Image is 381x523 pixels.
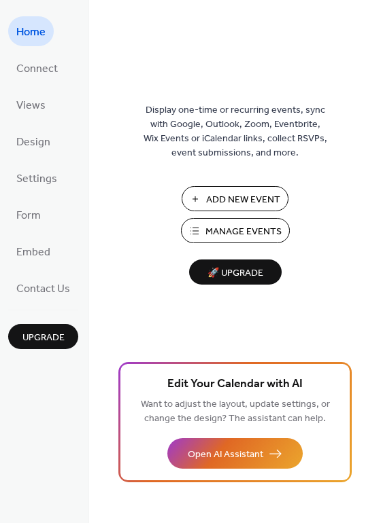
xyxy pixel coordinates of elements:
span: 🚀 Upgrade [197,264,274,283]
span: Design [16,132,50,154]
button: Manage Events [181,218,290,243]
span: Home [16,22,46,43]
a: Form [8,200,49,230]
button: Add New Event [182,186,288,211]
span: Add New Event [206,193,280,207]
a: Home [8,16,54,46]
span: Settings [16,168,57,190]
span: Manage Events [205,225,282,239]
span: Embed [16,242,50,264]
a: Embed [8,236,59,266]
span: Contact Us [16,278,70,300]
a: Views [8,90,54,120]
a: Connect [8,53,66,83]
button: Open AI Assistant [167,438,303,469]
span: Connect [16,58,58,80]
span: Open AI Assistant [188,448,263,462]
a: Design [8,126,59,156]
span: Upgrade [22,331,65,345]
a: Contact Us [8,273,78,303]
button: 🚀 Upgrade [189,259,282,285]
a: Settings [8,163,65,193]
span: Want to adjust the layout, update settings, or change the design? The assistant can help. [141,395,330,428]
span: Edit Your Calendar with AI [167,375,303,394]
span: Form [16,205,41,227]
span: Views [16,95,46,117]
button: Upgrade [8,324,78,349]
span: Display one-time or recurring events, sync with Google, Outlook, Zoom, Eventbrite, Wix Events or ... [144,103,327,160]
